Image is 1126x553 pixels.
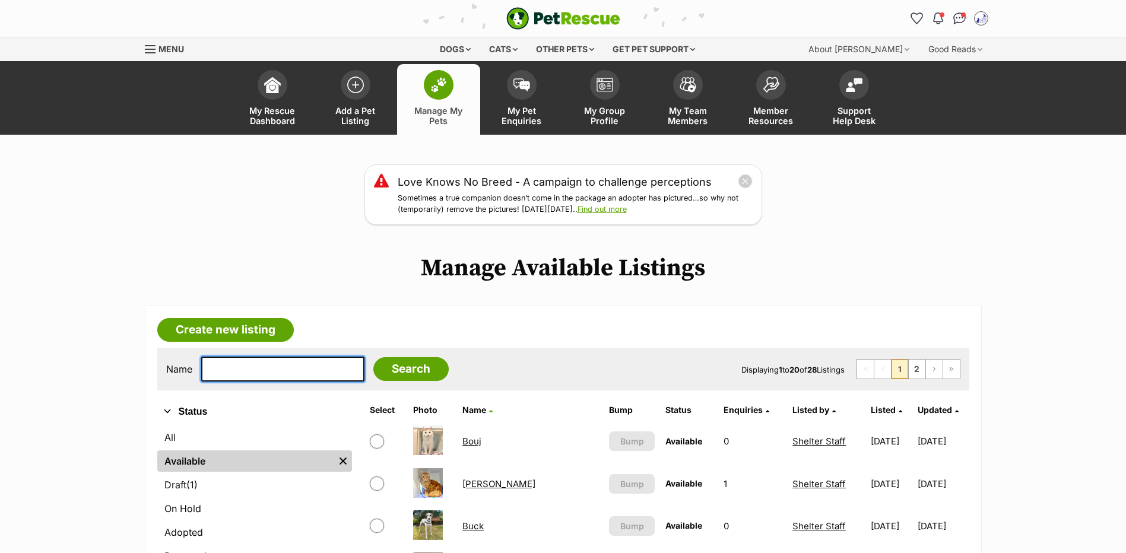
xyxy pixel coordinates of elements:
a: Shelter Staff [792,436,846,447]
a: Remove filter [334,450,352,472]
th: Photo [408,401,456,419]
a: My Pet Enquiries [480,64,563,135]
a: On Hold [157,498,352,519]
a: Shelter Staff [792,478,846,490]
label: Name [166,364,192,374]
td: [DATE] [918,463,968,504]
img: add-pet-listing-icon-0afa8454b4691262ce3f59096e99ab1cd57d4a30225e0717b998d2c9b9846f56.svg [347,77,364,93]
a: Conversations [950,9,969,28]
nav: Pagination [857,359,960,379]
a: Listed [871,405,902,415]
button: Bump [609,474,655,494]
a: Shelter Staff [792,520,846,532]
img: logo-e224e6f780fb5917bec1dbf3a21bbac754714ae5b6737aabdf751b685950b380.svg [506,7,620,30]
td: 0 [719,506,786,546]
a: PetRescue [506,7,620,30]
div: Other pets [528,37,602,61]
button: My account [972,9,991,28]
td: 1 [719,463,786,504]
a: Create new listing [157,318,294,342]
a: My Rescue Dashboard [231,64,314,135]
span: Bump [620,478,644,490]
span: Support Help Desk [827,106,881,126]
a: My Team Members [646,64,729,135]
td: 0 [719,421,786,462]
img: member-resources-icon-8e73f808a243e03378d46382f2149f9095a855e16c252ad45f914b54edf8863c.svg [763,77,779,93]
a: Love Knows No Breed - A campaign to challenge perceptions [398,174,712,190]
span: Previous page [874,360,891,379]
span: (1) [186,478,198,492]
button: close [738,174,753,189]
th: Select [365,401,407,419]
img: dashboard-icon-eb2f2d2d3e046f16d808141f083e7271f6b2e854fb5c12c21221c1fb7104beca.svg [264,77,281,93]
button: Bump [609,516,655,536]
td: [DATE] [866,421,916,462]
a: Available [157,450,334,472]
a: Menu [145,37,192,59]
p: Sometimes a true companion doesn’t come in the package an adopter has pictured…so why not (tempor... [398,193,753,215]
span: Displaying to of Listings [741,365,845,374]
a: Manage My Pets [397,64,480,135]
span: Bump [620,520,644,532]
span: My Rescue Dashboard [246,106,299,126]
div: About [PERSON_NAME] [800,37,918,61]
a: Bouj [462,436,481,447]
span: Available [665,478,702,488]
button: Notifications [929,9,948,28]
td: [DATE] [918,421,968,462]
a: Listed by [792,405,836,415]
img: manage-my-pets-icon-02211641906a0b7f246fdf0571729dbe1e7629f14944591b6c1af311fb30b64b.svg [430,77,447,93]
strong: 20 [789,365,800,374]
img: help-desk-icon-fdf02630f3aa405de69fd3d07c3f3aa587a6932b1a1747fa1d2bba05be0121f9.svg [846,78,862,92]
span: Available [665,520,702,530]
a: Updated [918,405,959,415]
span: My Pet Enquiries [495,106,548,126]
img: group-profile-icon-3fa3cf56718a62981997c0bc7e787c4b2cf8bcc04b72c1350f741eb67cf2f40e.svg [597,78,613,92]
a: Adopted [157,522,352,543]
span: My Team Members [661,106,715,126]
span: Updated [918,405,952,415]
span: Add a Pet Listing [329,106,382,126]
div: Dogs [432,37,479,61]
a: Draft [157,474,352,495]
strong: 28 [807,365,817,374]
div: Cats [481,37,526,61]
a: Last page [943,360,960,379]
ul: Account quick links [908,9,991,28]
span: Name [462,405,486,415]
img: team-members-icon-5396bd8760b3fe7c0b43da4ab00e1e3bb1a5d9ba89233759b79545d2d3fc5d0d.svg [680,77,696,93]
img: pet-enquiries-icon-7e3ad2cf08bfb03b45e93fb7055b45f3efa6380592205ae92323e6603595dc1f.svg [513,78,530,91]
a: My Group Profile [563,64,646,135]
a: Support Help Desk [813,64,896,135]
a: Find out more [578,205,627,214]
td: [DATE] [918,506,968,546]
a: Next page [926,360,943,379]
img: Shelter Staff profile pic [975,12,987,24]
div: Get pet support [604,37,703,61]
a: Page 2 [909,360,925,379]
a: Buck [462,520,484,532]
span: Listed [871,405,896,415]
img: chat-41dd97257d64d25036548639549fe6c8038ab92f7586957e7f3b1b290dea8141.svg [953,12,966,24]
th: Bump [604,401,659,419]
input: Search [373,357,449,381]
span: Bump [620,435,644,447]
span: Manage My Pets [412,106,465,126]
span: My Group Profile [578,106,632,126]
span: Member Resources [744,106,798,126]
a: Favourites [908,9,927,28]
span: translation missing: en.admin.listings.index.attributes.enquiries [724,405,763,415]
td: [DATE] [866,463,916,504]
a: Member Resources [729,64,813,135]
td: [DATE] [866,506,916,546]
a: Enquiries [724,405,769,415]
span: First page [857,360,874,379]
a: Name [462,405,493,415]
button: Status [157,404,352,419]
a: Add a Pet Listing [314,64,397,135]
th: Status [661,401,718,419]
button: Bump [609,431,655,451]
span: Menu [158,44,184,54]
span: Page 1 [892,360,908,379]
span: Listed by [792,405,829,415]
